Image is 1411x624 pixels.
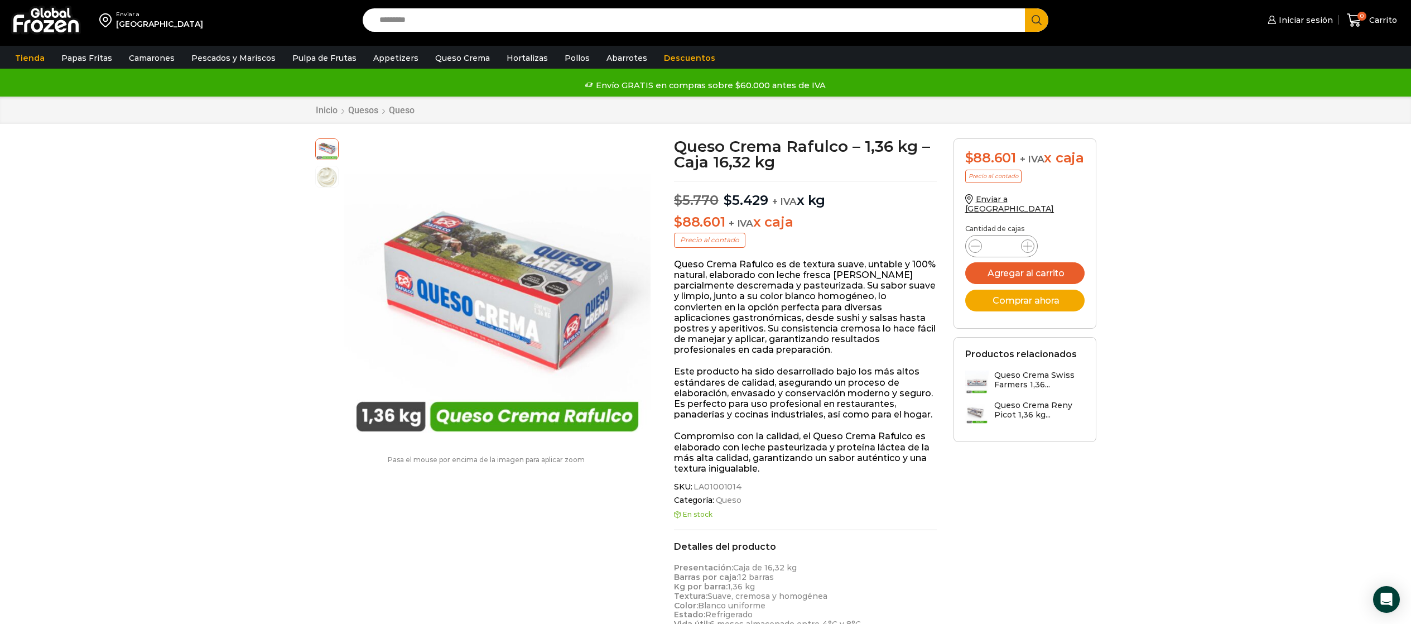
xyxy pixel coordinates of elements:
p: Pasa el mouse por encima de la imagen para aplicar zoom [315,456,658,464]
a: Queso Crema [430,47,495,69]
a: Queso [388,105,415,116]
h1: Queso Crema Rafulco – 1,36 kg – Caja 16,32 kg [674,138,937,170]
h2: Detalles del producto [674,541,937,552]
strong: Estado: [674,609,705,620]
p: Precio al contado [965,170,1022,183]
span: SKU: [674,482,937,492]
strong: Color: [674,601,698,611]
span: LA01001014 [692,482,742,492]
a: Camarones [123,47,180,69]
p: x caja [674,214,937,231]
a: Queso [714,496,741,505]
img: address-field-icon.svg [99,11,116,30]
bdi: 88.601 [965,150,1016,166]
span: queso-crema [316,166,338,189]
span: $ [965,150,974,166]
a: Pulpa de Frutas [287,47,362,69]
div: x caja [965,150,1085,166]
a: Iniciar sesión [1265,9,1333,31]
p: Precio al contado [674,233,745,247]
span: $ [674,192,682,208]
a: Quesos [348,105,379,116]
bdi: 5.429 [724,192,768,208]
a: Descuentos [658,47,721,69]
nav: Breadcrumb [315,105,415,116]
a: Pollos [559,47,595,69]
span: $ [674,214,682,230]
h2: Productos relacionados [965,349,1077,359]
a: Appetizers [368,47,424,69]
a: Pescados y Mariscos [186,47,281,69]
span: Iniciar sesión [1276,15,1333,26]
bdi: 88.601 [674,214,725,230]
p: x kg [674,181,937,209]
a: Hortalizas [501,47,553,69]
span: queso-crema [316,137,338,160]
a: Tienda [9,47,50,69]
p: Cantidad de cajas [965,225,1085,233]
h3: Queso Crema Reny Picot 1,36 kg... [994,401,1085,420]
span: + IVA [1020,153,1044,165]
span: + IVA [729,218,753,229]
div: Open Intercom Messenger [1373,586,1400,613]
strong: Barras por caja: [674,572,738,582]
h3: Queso Crema Swiss Farmers 1,36... [994,371,1085,390]
a: Abarrotes [601,47,653,69]
span: Categoría: [674,496,937,505]
span: $ [724,192,732,208]
a: Inicio [315,105,338,116]
a: Queso Crema Swiss Farmers 1,36... [965,371,1085,395]
a: 0 Carrito [1344,7,1400,33]
p: En stock [674,511,937,519]
bdi: 5.770 [674,192,719,208]
strong: Presentación: [674,563,733,573]
button: Comprar ahora [965,290,1085,311]
span: + IVA [772,196,797,207]
input: Product quantity [991,238,1012,254]
p: Este producto ha sido desarrollado bajo los más altos estándares de calidad, asegurando un proces... [674,366,937,420]
a: Queso Crema Reny Picot 1,36 kg... [965,401,1085,425]
span: 0 [1357,12,1366,21]
strong: Textura: [674,591,707,601]
a: Enviar a [GEOGRAPHIC_DATA] [965,194,1054,214]
strong: Kg por barra: [674,582,728,592]
p: Queso Crema Rafulco es de textura suave, untable y 100% natural, elaborado con leche fresca [PERS... [674,259,937,356]
span: Carrito [1366,15,1397,26]
button: Search button [1025,8,1048,32]
p: Compromiso con la calidad, el Queso Crema Rafulco es elaborado con leche pasteurizada y proteína ... [674,431,937,474]
a: Papas Fritas [56,47,118,69]
button: Agregar al carrito [965,262,1085,284]
div: [GEOGRAPHIC_DATA] [116,18,203,30]
div: Enviar a [116,11,203,18]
